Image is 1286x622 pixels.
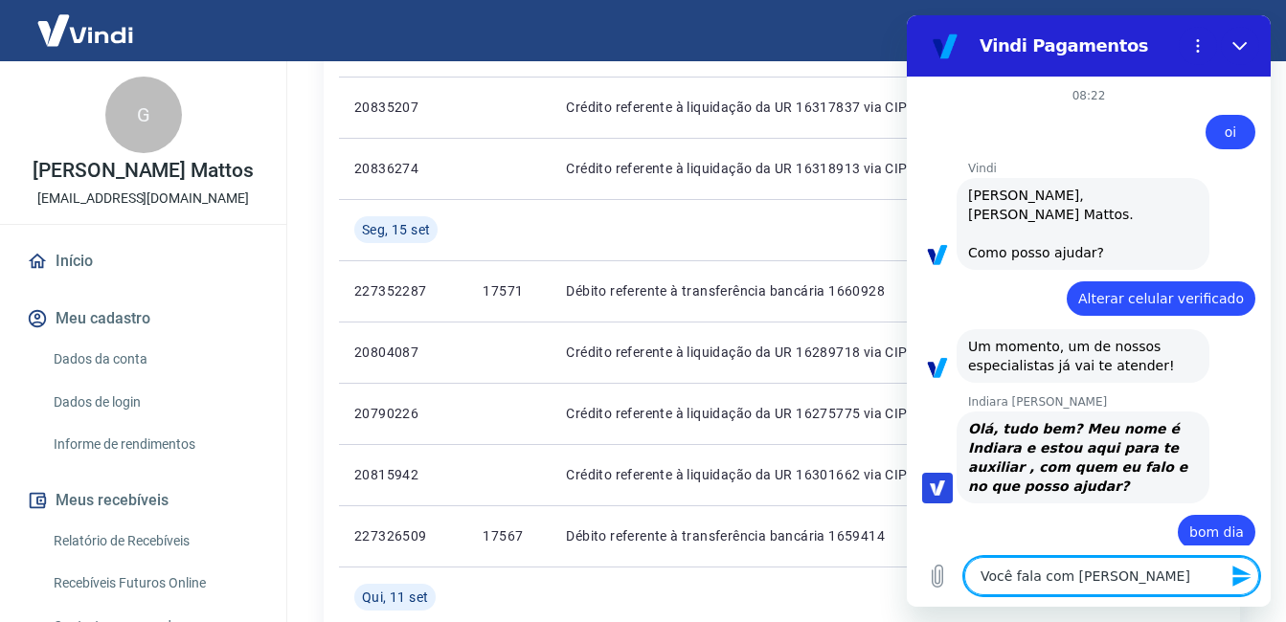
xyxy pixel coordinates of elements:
p: 20790226 [354,404,452,423]
p: 227352287 [354,281,452,300]
p: 20815942 [354,465,452,484]
button: Meus recebíveis [23,479,263,522]
p: Débito referente à transferência bancária 1660928 [566,281,943,300]
iframe: Janela de mensagens [907,15,1271,607]
p: [PERSON_NAME] Mattos [33,161,254,181]
img: Vindi [23,1,147,59]
p: 227326509 [354,526,452,545]
p: 20835207 [354,98,452,117]
p: 17571 [483,281,535,300]
a: Início [23,240,263,282]
a: Informe de rendimentos [46,425,263,464]
button: Meu cadastro [23,298,263,340]
a: Recebíveis Futuros Online [46,564,263,603]
a: Relatório de Recebíveis [46,522,263,561]
p: Crédito referente à liquidação da UR 16318913 via CIP [566,159,943,178]
button: Sair [1194,13,1263,49]
p: Débito referente à transferência bancária 1659414 [566,526,943,545]
a: Dados da conta [46,340,263,379]
span: Qui, 11 set [362,588,428,607]
p: 20804087 [354,343,452,362]
p: 17567 [483,526,535,545]
div: G [105,77,182,153]
p: Crédito referente à liquidação da UR 16289718 via CIP [566,343,943,362]
p: Crédito referente à liquidação da UR 16301662 via CIP [566,465,943,484]
p: Crédito referente à liquidação da UR 16317837 via CIP [566,98,943,117]
p: [EMAIL_ADDRESS][DOMAIN_NAME] [37,189,249,209]
p: Crédito referente à liquidação da UR 16275775 via CIP [566,404,943,423]
span: Seg, 15 set [362,220,430,239]
p: 20836274 [354,159,452,178]
a: Dados de login [46,383,263,422]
